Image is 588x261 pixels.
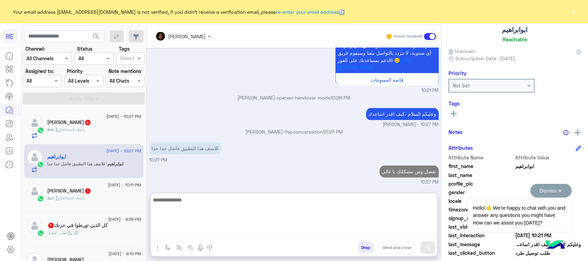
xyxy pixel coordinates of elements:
[48,223,54,228] span: 1
[371,77,403,83] span: قائمة الممنوعات
[448,249,514,257] span: last_clicked_button
[37,195,44,202] img: WhatsApp
[27,149,42,165] img: defaultAdmin.png
[383,122,439,128] span: [PERSON_NAME] - 10:27 PM
[174,242,185,253] button: Trigger scenario
[575,129,581,136] img: add
[27,184,42,199] img: defaultAdmin.png
[48,230,74,235] span: : طلب تفعيل
[421,179,439,186] span: 10:27 PM
[54,127,86,132] span: : Default reply
[149,143,221,155] p: 27/8/2025, 10:27 PM
[448,129,463,135] h6: Notes
[25,45,45,52] label: Channel:
[109,67,141,75] label: Note mentions
[149,158,167,163] span: 10:27 PM
[276,9,339,15] a: re-enter your email address
[448,206,514,213] span: timezone
[502,26,528,34] h5: ابوابراهيم
[424,244,431,251] img: send message
[27,218,42,233] img: defaultAdmin.png
[48,188,91,194] h5: ابو اياد
[106,113,141,119] span: [DATE] - 10:27 PM
[543,233,567,258] img: hulul-logo.png
[448,100,581,106] h6: Tags
[119,54,134,63] div: Select
[516,154,581,161] span: Attribute Value
[503,36,527,42] h6: Reachable
[448,232,514,239] span: last_interaction
[448,154,514,161] span: Attribute Name
[448,70,466,76] h6: Priority
[74,230,79,235] span: كل
[37,230,44,237] img: WhatsApp
[48,127,54,132] span: Bot
[379,242,415,253] button: Send and close
[108,216,141,222] span: [DATE] - 9:35 PM
[106,148,141,154] span: [DATE] - 10:27 PM
[85,188,91,194] span: 1
[366,108,439,120] p: 27/8/2025, 10:27 PM
[207,245,213,251] img: make a call
[448,171,514,179] span: last_name
[516,232,581,239] span: 2025-08-27T19:21:22.877Z
[109,251,141,257] span: [DATE] - 9:10 PM
[77,45,92,52] label: Status
[448,197,514,205] span: locale
[23,92,145,105] button: Apply Filters
[516,249,581,257] span: طلب توصيل طرد
[196,244,205,252] img: send voice note
[149,94,439,101] p: [PERSON_NAME] opened handover mode
[448,215,514,222] span: signup_date
[563,130,569,135] img: notes
[448,180,514,187] span: profile_pic
[162,242,174,253] button: select flow
[468,199,571,232] span: Hello!👋 We're happy to chat with you and answer any questions you might have. How can we assist y...
[37,127,44,134] img: WhatsApp
[108,182,141,188] span: [DATE] - 10:11 PM
[67,67,83,75] label: Priority
[27,115,42,130] img: defaultAdmin.png
[54,196,86,201] span: : Default reply
[165,245,171,250] img: select flow
[119,45,130,52] label: Tags
[37,161,44,168] img: WhatsApp
[149,128,439,136] p: [PERSON_NAME] the conversation
[394,34,423,39] small: Human Handover
[380,166,439,178] p: 27/8/2025, 10:27 PM
[530,184,572,198] button: Dismiss ✕
[48,222,108,228] h5: كل الذين تورطوا في حزنك
[92,32,100,41] span: search
[358,242,374,253] button: Drop
[448,145,473,151] h6: Attributes
[448,241,514,248] span: last_message
[48,119,91,125] h5: أبو عبدالرحمن
[448,48,475,55] span: Unknown
[25,67,54,75] label: Assigned to:
[448,189,514,196] span: gender
[571,8,578,15] button: ×
[176,245,182,250] img: Trigger scenario
[108,161,124,166] span: ابوابراهيم
[48,161,108,166] span: للاسف هذا التطبيق فاشل جدا جدا
[323,129,343,135] span: 10:27 PM
[3,29,18,44] div: RE
[85,120,91,125] span: 4
[448,223,514,230] span: last_visited_flow
[516,241,581,248] span: وعليكم السلام ،كيف اقدر اساعدك
[188,245,193,250] img: create order
[448,163,514,170] span: first_name
[516,163,581,170] span: ابوابراهيم
[48,154,66,160] h5: ابوابراهيم
[331,95,351,101] span: 10:26 PM
[88,30,105,45] button: search
[455,55,515,62] span: Subscription Date : [DATE]
[422,87,439,94] span: 10:21 PM
[154,244,162,252] img: send attachment
[185,242,196,253] button: create order
[48,196,54,201] span: Bot
[13,8,345,15] span: Your email address [EMAIL_ADDRESS][DOMAIN_NAME] is not verified, if you didn't receive a verifica...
